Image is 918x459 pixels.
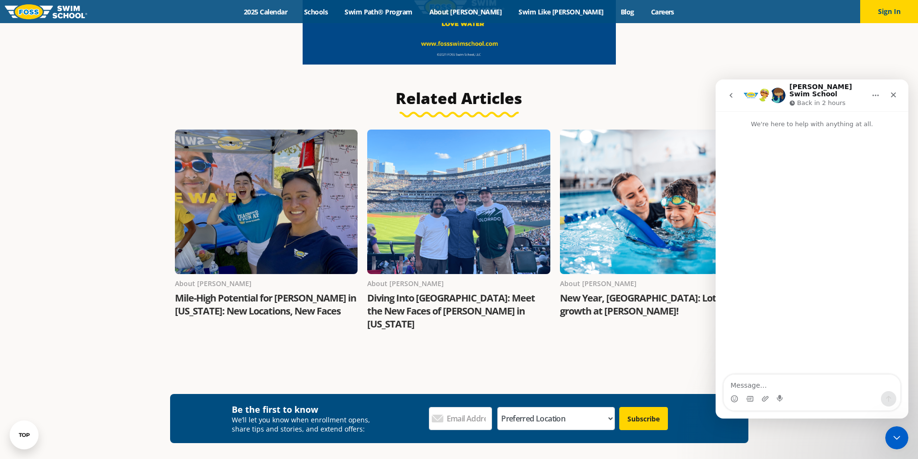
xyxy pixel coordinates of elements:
[885,426,908,449] iframe: Intercom live chat
[429,407,492,430] input: Email Address
[175,89,744,118] h3: Related Articles
[296,7,336,16] a: Schools
[236,7,296,16] a: 2025 Calendar
[232,415,377,433] p: We’ll let you know when enrollment opens, share tips and stories, and extend offers:
[19,432,30,438] div: TOP
[421,7,510,16] a: About [PERSON_NAME]
[612,7,642,16] a: Blog
[175,291,356,317] a: Mile-High Potential for [PERSON_NAME] in [US_STATE]: New Locations, New Faces
[619,407,668,430] input: Subscribe
[5,4,87,19] img: FOSS Swim School Logo
[336,7,421,16] a: Swim Path® Program
[510,7,612,16] a: Swim Like [PERSON_NAME]
[232,404,377,415] h4: Be the first to know
[642,7,682,16] a: Careers
[716,79,908,419] iframe: Intercom live chat
[367,278,550,289] div: About [PERSON_NAME]
[175,278,358,289] div: About [PERSON_NAME]
[560,278,743,289] div: About [PERSON_NAME]
[560,291,731,317] a: New Year, [GEOGRAPHIC_DATA]: Lots of growth at [PERSON_NAME]!
[367,291,535,330] a: Diving Into [GEOGRAPHIC_DATA]: Meet the New Faces of [PERSON_NAME] in [US_STATE]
